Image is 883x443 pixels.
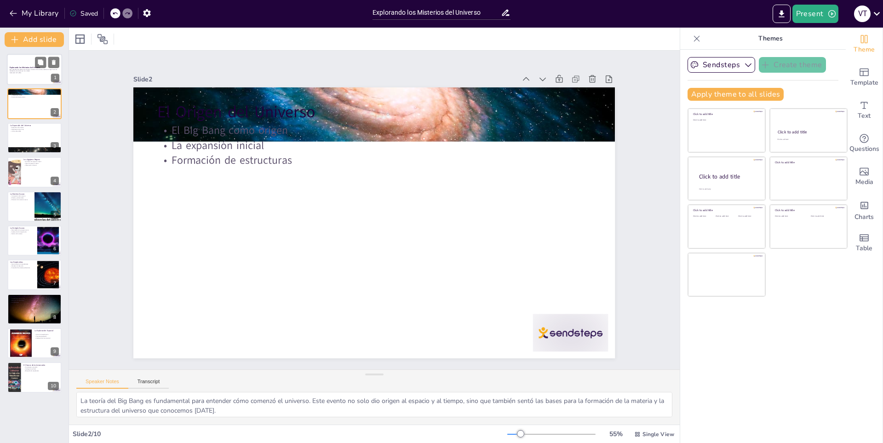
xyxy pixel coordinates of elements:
[48,57,59,68] button: Delete Slide
[23,368,59,370] p: Inteligencia artificial
[716,215,736,218] div: Click to add text
[605,430,627,438] div: 55 %
[10,230,34,231] p: Naturaleza de la energía oscura
[34,337,59,339] p: Colaboración internacional
[233,24,592,291] p: La expansión inicial
[10,92,59,94] p: El Big Bang como origen
[10,66,40,69] strong: Explorando los Misterios del Universo
[775,215,804,218] div: Click to add text
[97,34,108,45] span: Position
[7,88,62,119] div: 2
[846,127,883,160] div: Get real-time input from your audience
[34,335,59,337] p: Tecnología espacial
[241,12,601,279] p: El Big Bang como origen
[850,78,878,88] span: Template
[846,226,883,259] div: Add a table
[778,129,839,135] div: Click to add title
[10,96,59,98] p: Formación de estructuras
[7,54,62,85] div: 1
[76,392,672,417] textarea: La teoría del Big Bang es fundamental para entender cómo comenzó el universo. Este evento no solo...
[846,160,883,193] div: Add images, graphics, shapes or video
[35,57,46,68] button: Duplicate Slide
[738,215,759,218] div: Click to add text
[846,193,883,226] div: Add charts and graphs
[7,191,62,222] div: 5
[704,28,837,50] p: Themes
[73,430,507,438] div: Slide 2 / 10
[642,431,674,438] span: Single View
[759,57,826,73] button: Create theme
[10,231,34,233] p: Aceleración de la expansión
[51,142,59,150] div: 3
[10,124,59,127] p: La Expansión del Universo
[855,177,873,187] span: Media
[854,212,874,222] span: Charts
[693,119,759,121] div: Click to add text
[34,334,59,336] p: Hitos de la exploración
[23,366,59,368] p: Tecnologías avanzadas
[10,267,34,269] p: Diversidad de sistemas planetarios
[7,157,62,187] div: 4
[854,6,871,22] div: V T
[7,6,63,21] button: My Library
[224,36,583,303] p: Formación de estructuras
[76,379,128,389] button: Speaker Notes
[51,211,59,219] div: 5
[775,208,841,212] div: Click to add title
[846,28,883,61] div: Change the overall theme
[23,161,59,163] p: Formación de agujeros negros
[854,5,871,23] button: V T
[10,265,34,267] p: Métodos de detección
[7,225,62,256] div: 6
[10,69,59,72] p: Esta presentación explora los diversos misterios del universo, desde su origen hasta los fenómeno...
[10,298,59,299] p: Condiciones para la vida
[854,45,875,55] span: Theme
[10,199,32,201] p: Misterios de la materia oscura
[849,144,879,154] span: Questions
[7,328,62,358] div: 9
[10,299,59,301] p: Misiones de exploración
[10,227,34,230] p: La Energía Oscura
[856,243,872,253] span: Table
[23,364,59,367] p: El Futuro de la Astronomía
[48,382,59,390] div: 10
[846,94,883,127] div: Add text boxes
[51,177,59,185] div: 4
[7,294,62,324] div: 8
[51,108,59,116] div: 2
[10,128,59,130] p: Desplazamiento al rojo
[858,111,871,121] span: Text
[51,74,59,82] div: 1
[10,233,34,235] p: Destino del universo
[10,94,59,96] p: La expansión inicial
[10,197,32,199] p: Efectos gravitacionales
[688,88,784,101] button: Apply theme to all slides
[773,5,791,23] button: Export to PowerPoint
[128,379,169,389] button: Transcript
[23,158,59,161] p: Los Agujeros Negros
[10,295,59,298] p: La Vida en el Universo
[10,261,34,264] p: Los Exoplanetas
[777,138,838,141] div: Click to add text
[23,164,59,166] p: Observación indirecta
[73,32,87,46] div: Layout
[693,215,714,218] div: Click to add text
[811,215,840,218] div: Click to add text
[10,195,32,197] p: Composición del universo
[51,347,59,356] div: 9
[699,173,758,180] div: Click to add title
[51,245,59,253] div: 6
[51,279,59,288] div: 7
[693,112,759,116] div: Click to add title
[10,130,59,132] p: Límite observable
[34,329,59,332] p: La Exploración Espacial
[792,5,838,23] button: Present
[373,6,501,19] input: Insert title
[10,127,59,128] p: Expansión del universo
[51,313,59,322] div: 8
[10,193,32,196] p: La Materia Oscura
[23,163,59,165] p: Tipos de agujeros negros
[693,208,759,212] div: Click to add title
[7,123,62,153] div: 3
[10,264,34,265] p: Descubrimiento de exoplanetas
